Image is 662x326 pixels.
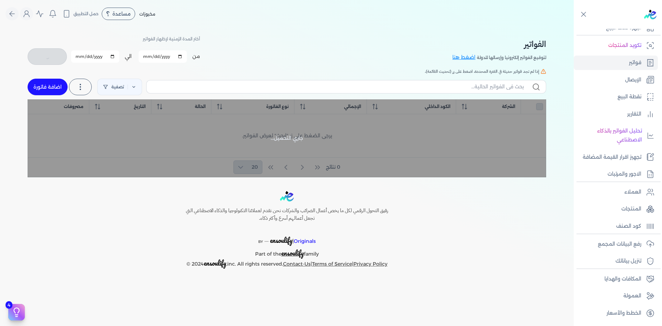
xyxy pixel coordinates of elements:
[102,8,135,20] div: مساعدة
[608,41,641,50] p: تكويد المنتجات
[574,185,658,199] a: العملاء
[61,8,100,20] button: حمل التطبيق
[281,251,304,257] a: ensoulify
[574,150,658,165] a: تجهيز اقرار القيمة المضافة
[606,309,641,318] p: الخطط والأسعار
[171,259,403,269] p: © 2024 ,inc. All rights reserved. | |
[574,107,658,121] a: التقارير
[152,83,524,90] input: بحث في الفواتير الحالية...
[281,248,304,258] span: ensoulify
[625,76,641,85] p: الإيصال
[574,237,658,251] a: رفع البيانات المجمع
[452,38,546,50] h2: الفواتير
[258,239,263,244] span: BY
[6,301,12,309] span: 4
[574,38,658,53] a: تكويد المنتجات
[644,10,656,19] img: logo
[425,68,539,75] span: إذا لم تجد فواتير حديثة في الفترة المحددة، اضغط على زر (تحديث القائمة).
[616,222,641,231] p: كود الصنف
[171,207,403,222] h6: رفيق التحول الرقمي لكل ما يخص أعمال الضرائب والشركات نحن نقدم لعملائنا التكنولوجيا والذكاء الاصطن...
[312,261,352,267] a: Terms of Service
[477,53,546,62] p: لتوقيع الفواتير إلكترونيا وإرسالها للدولة
[629,58,641,67] p: فواتير
[353,261,388,267] a: Privacy Policy
[8,304,25,320] button: 4
[598,240,641,249] p: رفع البيانات المجمع
[574,167,658,181] a: الاجور والمرتبات
[143,34,200,43] p: أختر المدة الزمنية لإظهار الفواتير
[608,170,641,179] p: الاجور والمرتبات
[204,258,226,268] span: ensoulify
[171,228,403,246] p: |
[294,238,316,244] span: Originals
[577,127,642,144] p: تحليل الفواتير بالذكاء الاصطناعي
[283,261,311,267] a: Contact-Us
[192,53,200,60] label: من
[623,292,641,300] p: العمولة
[604,275,641,284] p: المكافات والهدايا
[264,237,269,242] sup: __
[627,110,641,119] p: التقارير
[112,11,131,16] span: مساعدة
[139,11,155,17] span: مخبوزات
[624,188,641,197] p: العملاء
[574,272,658,286] a: المكافات والهدايا
[615,257,641,266] p: تنزيل بياناتك
[270,235,292,246] span: ensoulify
[574,90,658,104] a: نقطة البيع
[28,99,546,177] div: جاري التحميل...
[97,79,142,95] a: تصفية
[574,219,658,234] a: كود الصنف
[28,79,68,95] a: اضافة فاتورة
[574,306,658,320] a: الخطط والأسعار
[125,53,132,60] label: الي
[452,54,477,61] a: اضغط هنا
[621,205,641,214] p: المنتجات
[618,92,641,101] p: نقطة البيع
[280,191,294,202] img: logo
[574,73,658,87] a: الإيصال
[574,124,658,147] a: تحليل الفواتير بالذكاء الاصطناعي
[574,289,658,303] a: العمولة
[171,246,403,259] p: Part of the family
[574,254,658,268] a: تنزيل بياناتك
[73,11,99,17] span: حمل التطبيق
[574,56,658,70] a: فواتير
[583,153,641,162] p: تجهيز اقرار القيمة المضافة
[574,202,658,216] a: المنتجات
